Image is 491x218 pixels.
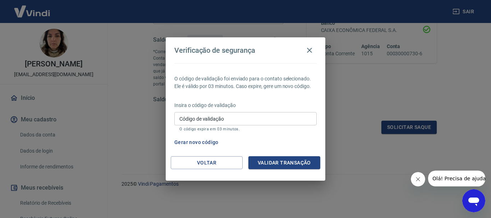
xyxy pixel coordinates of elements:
[171,156,243,170] button: Voltar
[174,46,255,55] h4: Verificação de segurança
[174,75,317,90] p: O código de validação foi enviado para o contato selecionado. Ele é válido por 03 minutos. Caso e...
[248,156,320,170] button: Validar transação
[462,189,485,212] iframe: Botão para abrir a janela de mensagens
[171,136,221,149] button: Gerar novo código
[411,172,425,186] iframe: Fechar mensagem
[174,102,317,109] p: Insira o código de validação
[428,171,485,186] iframe: Mensagem da empresa
[4,5,60,11] span: Olá! Precisa de ajuda?
[179,127,312,131] p: O código expira em 03 minutos.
